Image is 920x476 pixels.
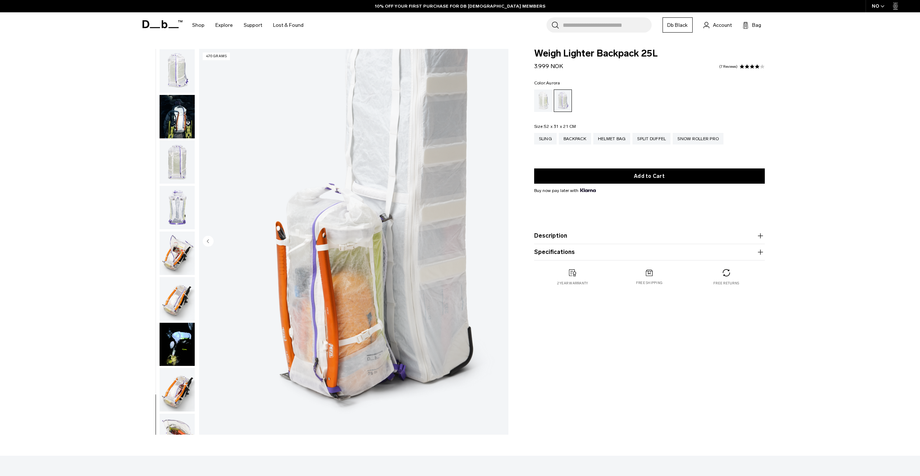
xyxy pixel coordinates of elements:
img: Weigh_Lighter_Backpack_25L_5.png [160,277,195,321]
p: Free shipping [636,280,663,285]
button: Weigh Lighter Backpack 25L Aurora [159,322,195,367]
a: 10% OFF YOUR FIRST PURCHASE FOR DB [DEMOGRAPHIC_DATA] MEMBERS [375,3,545,9]
button: Weigh_Lighter_Backpack_25L_2.png [159,140,195,184]
a: Snow Roller Pro [673,133,723,145]
a: Aurora [554,89,572,112]
span: Buy now pay later with [534,187,596,194]
img: Weigh_Lighter_Backpack_25L_1.png [160,49,195,93]
img: Weigh Lighter Backpack 25L Aurora [160,323,195,366]
a: 7 reviews [719,65,738,68]
button: Add to Cart [534,168,765,184]
button: Weigh_Lighter_Backpack_25L_7.png [159,413,195,458]
button: Weigh_Lighter_Backpack_25L_1.png [159,49,195,93]
p: Free returns [713,281,739,286]
button: Weigh_Lighter_Backpack_25L_Lifestyle_new.png [159,95,195,139]
li: 18 / 18 [199,49,508,435]
nav: Main Navigation [187,12,309,38]
legend: Color: [534,81,560,85]
a: Sling [534,133,557,145]
a: Db Black [663,17,693,33]
a: Explore [215,12,233,38]
p: 2 year warranty [557,281,588,286]
button: Description [534,231,765,240]
a: Lost & Found [273,12,304,38]
a: Helmet Bag [593,133,631,145]
a: Shop [192,12,205,38]
img: Weigh_Lighter_Backpack_25L_6.png [160,368,195,412]
a: Split Duffel [632,133,671,145]
img: Weigh_Lighter_Backpack_25L_2.png [160,141,195,184]
button: Weigh_Lighter_Backpack_25L_5.png [159,277,195,321]
button: Specifications [534,248,765,256]
button: Weigh_Lighter_Backpack_25L_6.png [159,368,195,412]
img: {"height" => 20, "alt" => "Klarna"} [580,188,596,192]
a: Diffusion [534,89,552,112]
a: Backpack [559,133,591,145]
p: 470 grams [203,53,230,60]
img: Weigh_Lighter_Backpack_25L_16.png [199,49,508,435]
button: Previous slide [203,235,214,248]
a: Account [704,21,732,29]
img: Weigh_Lighter_Backpack_25L_7.png [160,414,195,457]
span: Account [713,21,732,29]
span: 3.999 NOK [534,63,563,70]
img: Weigh_Lighter_Backpack_25L_3.png [160,186,195,229]
button: Weigh_Lighter_Backpack_25L_4.png [159,231,195,275]
button: Bag [743,21,761,29]
span: Aurora [546,80,560,85]
span: 52 x 31 x 21 CM [544,124,576,129]
a: Support [244,12,262,38]
span: Bag [752,21,761,29]
span: Weigh Lighter Backpack 25L [534,49,765,58]
img: Weigh_Lighter_Backpack_25L_Lifestyle_new.png [160,95,195,138]
legend: Size: [534,124,576,129]
button: Weigh_Lighter_Backpack_25L_3.png [159,185,195,230]
img: Weigh_Lighter_Backpack_25L_4.png [160,231,195,275]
